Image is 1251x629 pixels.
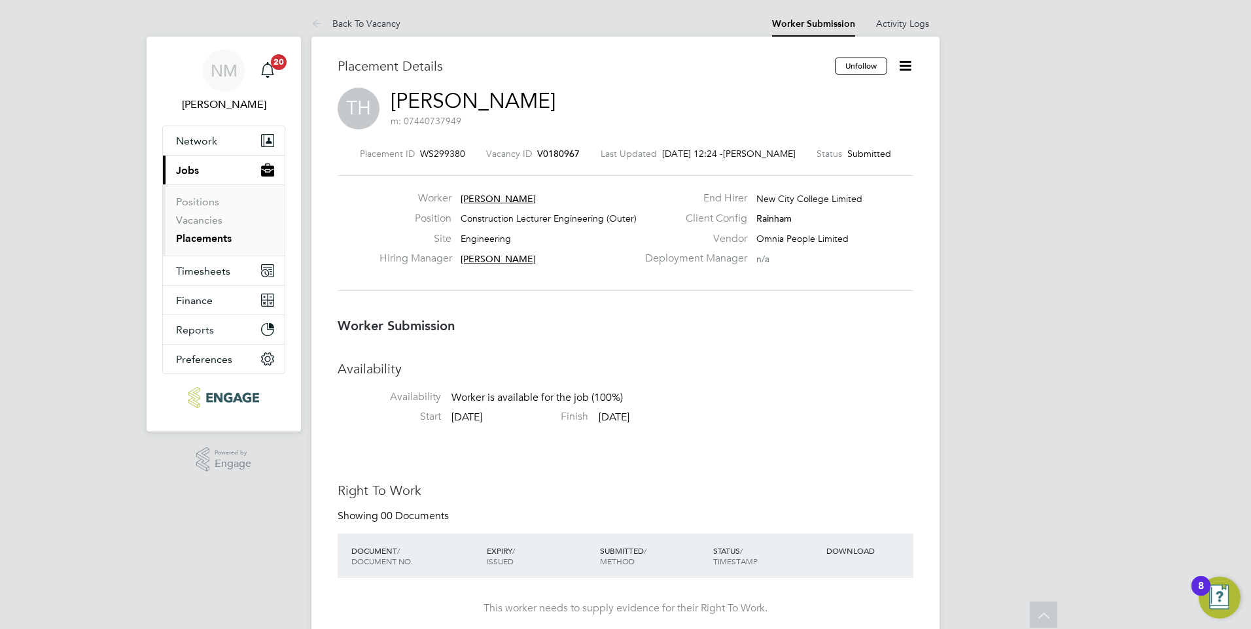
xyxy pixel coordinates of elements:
[485,410,588,424] label: Finish
[215,447,251,458] span: Powered by
[451,392,623,405] span: Worker is available for the job (100%)
[391,115,461,127] span: m: 07440737949
[215,458,251,469] span: Engage
[637,252,747,265] label: Deployment Manager
[756,253,769,265] span: n/a
[176,294,213,307] span: Finance
[176,195,219,208] a: Positions
[176,265,230,277] span: Timesheets
[876,18,929,29] a: Activity Logs
[163,315,285,344] button: Reports
[847,148,891,160] span: Submitted
[486,148,532,160] label: Vacancy ID
[1199,577,1241,619] button: Open Resource Center, 8 new notifications
[162,387,285,408] a: Go to home page
[487,556,514,566] span: ISSUED
[817,148,842,160] label: Status
[338,482,913,499] h3: Right To Work
[163,286,285,314] button: Finance
[756,193,862,205] span: New City College Limited
[176,164,199,177] span: Jobs
[338,410,441,424] label: Start
[537,148,580,160] span: V0180967
[756,212,792,224] span: Rainham
[351,556,413,566] span: DOCUMENT NO.
[461,253,536,265] span: [PERSON_NAME]
[597,539,710,573] div: SUBMITTED
[637,192,747,205] label: End Hirer
[461,233,511,245] span: Engineering
[162,97,285,112] span: Nathan Morris
[176,135,217,147] span: Network
[379,232,451,246] label: Site
[196,447,252,472] a: Powered byEngage
[163,184,285,256] div: Jobs
[147,37,301,432] nav: Main navigation
[512,545,515,556] span: /
[271,54,287,70] span: 20
[338,360,913,377] h3: Availability
[484,539,597,573] div: EXPIRY
[391,88,555,114] a: [PERSON_NAME]
[637,212,747,226] label: Client Config
[662,148,723,160] span: [DATE] 12:24 -
[713,556,758,566] span: TIMESTAMP
[163,256,285,285] button: Timesheets
[637,232,747,246] label: Vendor
[338,390,441,404] label: Availability
[461,193,536,205] span: [PERSON_NAME]
[381,509,449,522] span: 00 Documents
[255,50,281,92] a: 20
[379,252,451,265] label: Hiring Manager
[723,148,796,160] span: [PERSON_NAME]
[338,509,451,523] div: Showing
[338,318,455,333] b: Worker Submission
[644,545,646,556] span: /
[176,353,232,365] span: Preferences
[420,148,465,160] span: WS299380
[599,411,629,424] span: [DATE]
[835,58,887,75] button: Unfollow
[176,214,222,226] a: Vacancies
[823,539,913,562] div: DOWNLOAD
[348,539,484,573] div: DOCUMENT
[163,156,285,184] button: Jobs
[710,539,823,573] div: STATUS
[601,148,657,160] label: Last Updated
[397,545,400,556] span: /
[600,556,635,566] span: METHOD
[176,324,214,336] span: Reports
[379,212,451,226] label: Position
[740,545,743,556] span: /
[163,126,285,155] button: Network
[162,50,285,112] a: NM[PERSON_NAME]
[1198,586,1204,603] div: 8
[461,212,637,224] span: Construction Lecturer Engineering (Outer)
[338,88,379,129] span: TH
[176,232,232,245] a: Placements
[311,18,400,29] a: Back To Vacancy
[772,18,855,29] a: Worker Submission
[451,411,482,424] span: [DATE]
[379,192,451,205] label: Worker
[351,602,900,615] div: This worker needs to supply evidence for their Right To Work.
[188,387,258,408] img: ncclondon-logo-retina.png
[338,58,825,75] h3: Placement Details
[360,148,415,160] label: Placement ID
[756,233,849,245] span: Omnia People Limited
[163,345,285,373] button: Preferences
[211,62,238,79] span: NM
